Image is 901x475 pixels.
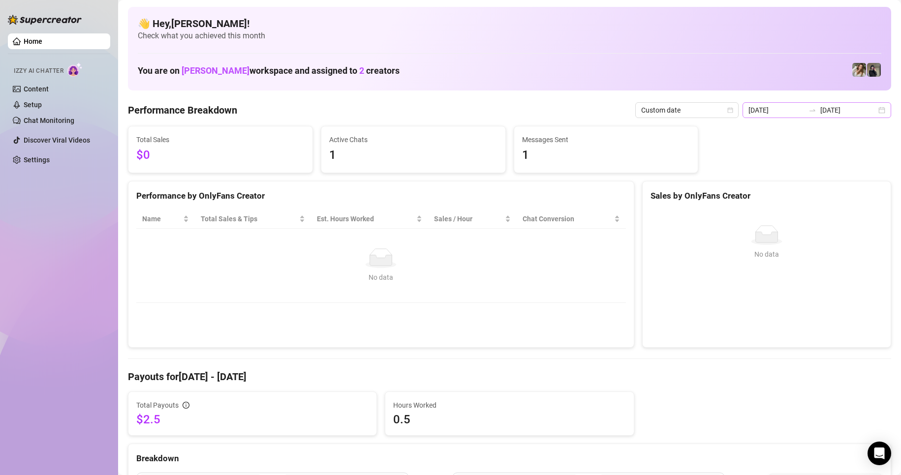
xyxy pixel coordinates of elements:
[852,63,866,77] img: Paige
[138,17,881,30] h4: 👋 Hey, [PERSON_NAME] !
[146,272,616,283] div: No data
[727,107,733,113] span: calendar
[641,103,733,118] span: Custom date
[808,106,816,114] span: swap-right
[428,209,517,229] th: Sales / Hour
[128,103,237,117] h4: Performance Breakdown
[136,412,369,427] span: $2.5
[136,400,179,411] span: Total Payouts
[651,189,883,203] div: Sales by OnlyFans Creator
[517,209,625,229] th: Chat Conversion
[14,66,63,76] span: Izzy AI Chatter
[522,134,690,145] span: Messages Sent
[820,105,876,116] input: End date
[24,85,49,93] a: Content
[434,213,503,224] span: Sales / Hour
[136,209,195,229] th: Name
[67,62,83,77] img: AI Chatter
[748,105,805,116] input: Start date
[136,189,626,203] div: Performance by OnlyFans Creator
[136,146,305,165] span: $0
[136,452,883,465] div: Breakdown
[522,146,690,165] span: 1
[24,136,90,144] a: Discover Viral Videos
[24,37,42,45] a: Home
[868,442,891,465] div: Open Intercom Messenger
[654,249,879,260] div: No data
[138,65,400,76] h1: You are on workspace and assigned to creators
[393,412,625,427] span: 0.5
[128,370,891,384] h4: Payouts for [DATE] - [DATE]
[182,65,249,76] span: [PERSON_NAME]
[142,213,181,224] span: Name
[8,15,82,25] img: logo-BBDzfeDw.svg
[808,106,816,114] span: to
[24,156,50,164] a: Settings
[136,134,305,145] span: Total Sales
[359,65,364,76] span: 2
[329,134,497,145] span: Active Chats
[317,213,414,224] div: Est. Hours Worked
[393,400,625,411] span: Hours Worked
[195,209,311,229] th: Total Sales & Tips
[24,101,42,109] a: Setup
[523,213,612,224] span: Chat Conversion
[201,213,297,224] span: Total Sales & Tips
[24,117,74,124] a: Chat Monitoring
[867,63,881,77] img: Anna
[138,30,881,41] span: Check what you achieved this month
[183,402,189,409] span: info-circle
[329,146,497,165] span: 1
